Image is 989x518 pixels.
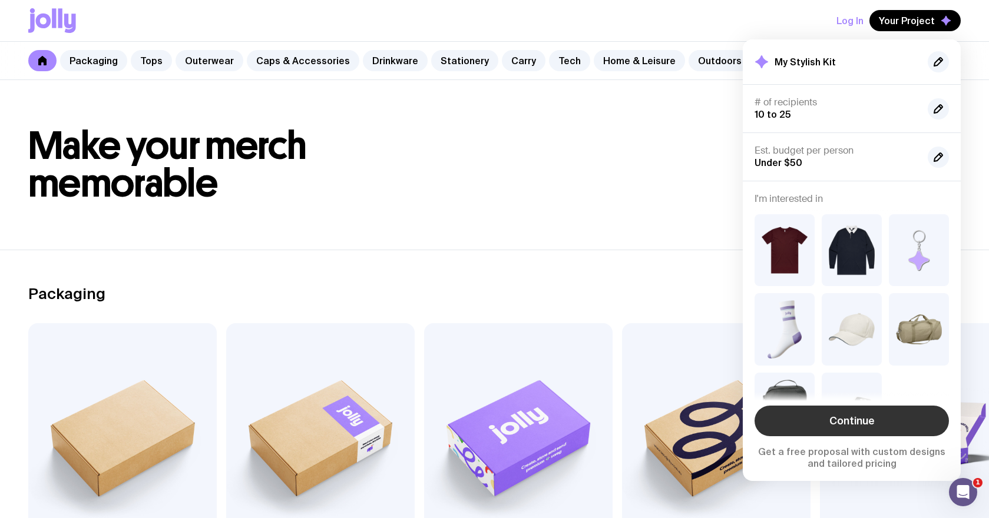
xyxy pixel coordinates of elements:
a: Carry [502,50,545,71]
button: Your Project [869,10,961,31]
span: 1 [973,478,983,487]
a: Outdoors [689,50,751,71]
h4: # of recipients [755,97,918,108]
h2: Packaging [28,285,105,303]
a: Drinkware [363,50,428,71]
a: Caps & Accessories [247,50,359,71]
button: Log In [836,10,864,31]
a: Home & Leisure [594,50,685,71]
h2: My Stylish Kit [775,56,836,68]
iframe: Intercom live chat [949,478,977,506]
a: Continue [755,406,949,436]
span: Make your merch memorable [28,122,307,207]
p: Get a free proposal with custom designs and tailored pricing [755,446,949,469]
a: Outerwear [176,50,243,71]
span: Your Project [879,15,935,26]
span: Under $50 [755,157,802,168]
a: Packaging [60,50,127,71]
a: Tech [549,50,590,71]
h4: Est. budget per person [755,145,918,157]
a: Tops [131,50,172,71]
span: 10 to 25 [755,109,791,119]
a: Stationery [431,50,498,71]
h4: I'm interested in [755,193,949,205]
